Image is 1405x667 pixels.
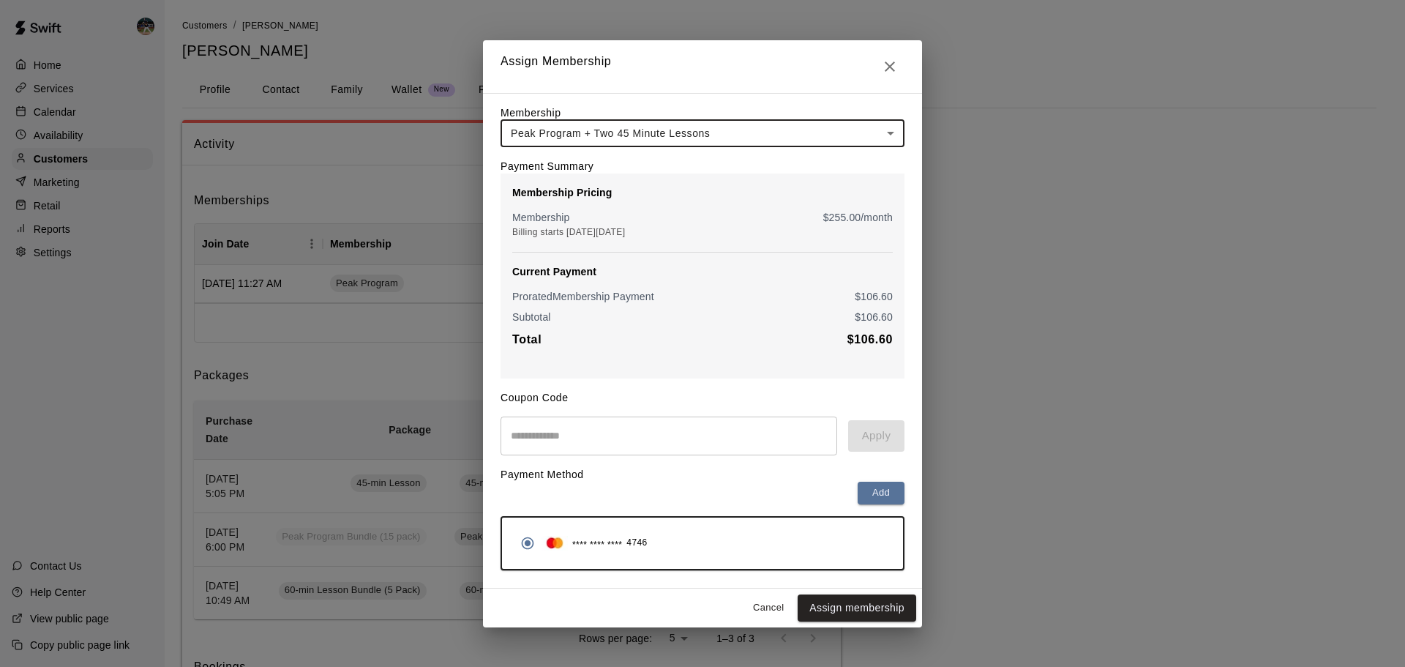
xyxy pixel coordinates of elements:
[512,289,654,304] p: Prorated Membership Payment
[501,392,569,403] label: Coupon Code
[501,160,593,172] label: Payment Summary
[512,264,893,279] p: Current Payment
[626,536,647,551] span: 4746
[501,120,904,147] div: Peak Program + Two 45 Minute Lessons
[512,333,542,346] b: Total
[512,210,570,225] p: Membership
[512,185,893,200] p: Membership Pricing
[745,597,792,619] button: Cancel
[501,469,584,480] label: Payment Method
[512,227,625,237] span: Billing starts [DATE][DATE]
[512,310,551,324] p: Subtotal
[858,482,904,504] button: Add
[483,40,922,93] h2: Assign Membership
[855,289,893,304] p: $ 106.60
[847,333,893,346] b: $ 106.60
[875,52,904,81] button: Close
[798,595,916,622] button: Assign membership
[855,310,893,324] p: $ 106.60
[823,210,893,225] p: $ 255.00 /month
[501,107,561,119] label: Membership
[542,536,568,551] img: Credit card brand logo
